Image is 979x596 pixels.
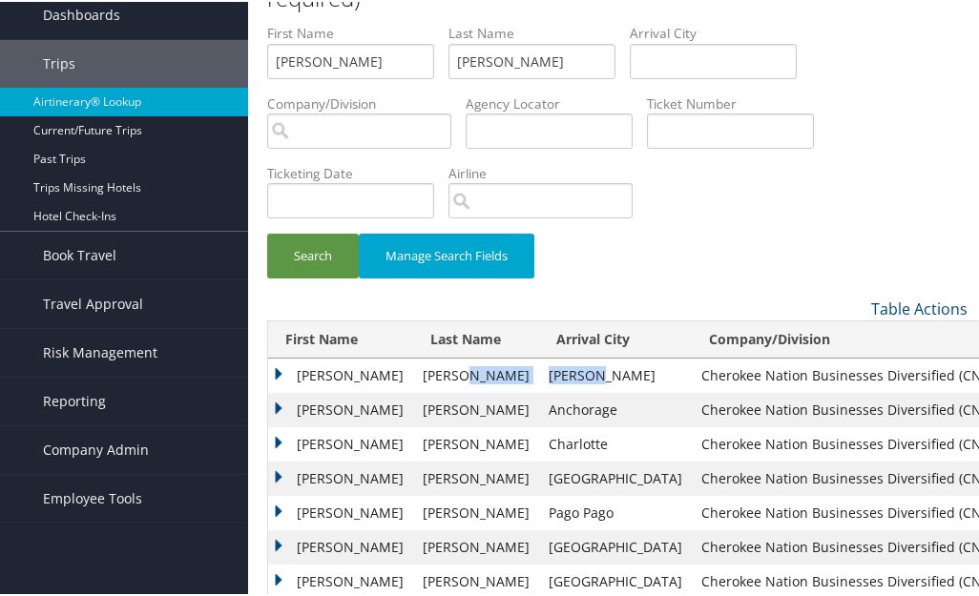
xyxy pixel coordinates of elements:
[539,319,692,357] th: Arrival City: activate to sort column ascending
[539,460,692,494] td: [GEOGRAPHIC_DATA]
[448,162,647,181] label: Airline
[268,357,413,391] td: [PERSON_NAME]
[539,357,692,391] td: [PERSON_NAME]
[43,38,75,86] span: Trips
[268,494,413,528] td: [PERSON_NAME]
[413,460,539,494] td: [PERSON_NAME]
[539,528,692,563] td: [GEOGRAPHIC_DATA]
[268,425,413,460] td: [PERSON_NAME]
[466,92,647,112] label: Agency Locator
[43,424,149,472] span: Company Admin
[267,162,448,181] label: Ticketing Date
[267,22,448,41] label: First Name
[448,22,630,41] label: Last Name
[539,494,692,528] td: Pago Pago
[413,391,539,425] td: [PERSON_NAME]
[43,376,106,423] span: Reporting
[647,92,828,112] label: Ticket Number
[539,391,692,425] td: Anchorage
[268,528,413,563] td: [PERSON_NAME]
[268,391,413,425] td: [PERSON_NAME]
[268,460,413,494] td: [PERSON_NAME]
[267,92,466,112] label: Company/Division
[871,297,968,318] a: Table Actions
[413,494,539,528] td: [PERSON_NAME]
[630,22,811,41] label: Arrival City
[43,327,157,375] span: Risk Management
[268,319,413,357] th: First Name: activate to sort column ascending
[413,528,539,563] td: [PERSON_NAME]
[359,232,534,277] button: Manage Search Fields
[413,357,539,391] td: [PERSON_NAME]
[267,232,359,277] button: Search
[413,319,539,357] th: Last Name: activate to sort column ascending
[413,425,539,460] td: [PERSON_NAME]
[43,230,116,277] span: Book Travel
[43,278,143,326] span: Travel Approval
[43,473,142,521] span: Employee Tools
[539,425,692,460] td: Charlotte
